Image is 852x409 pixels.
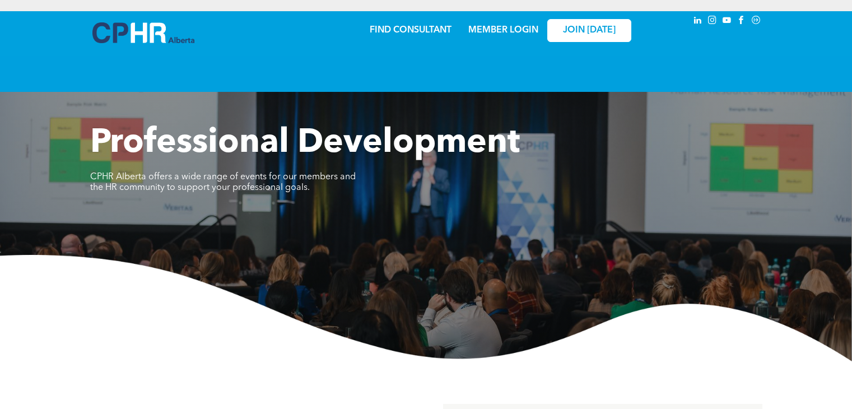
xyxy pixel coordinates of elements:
a: youtube [721,14,733,29]
a: linkedin [692,14,704,29]
a: instagram [706,14,719,29]
a: FIND CONSULTANT [370,26,451,35]
span: Professional Development [90,127,520,160]
span: JOIN [DATE] [563,25,616,36]
a: MEMBER LOGIN [468,26,538,35]
a: facebook [735,14,748,29]
a: JOIN [DATE] [547,19,631,42]
a: Social network [750,14,762,29]
img: A blue and white logo for cp alberta [92,22,194,43]
span: CPHR Alberta offers a wide range of events for our members and the HR community to support your p... [90,173,356,192]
